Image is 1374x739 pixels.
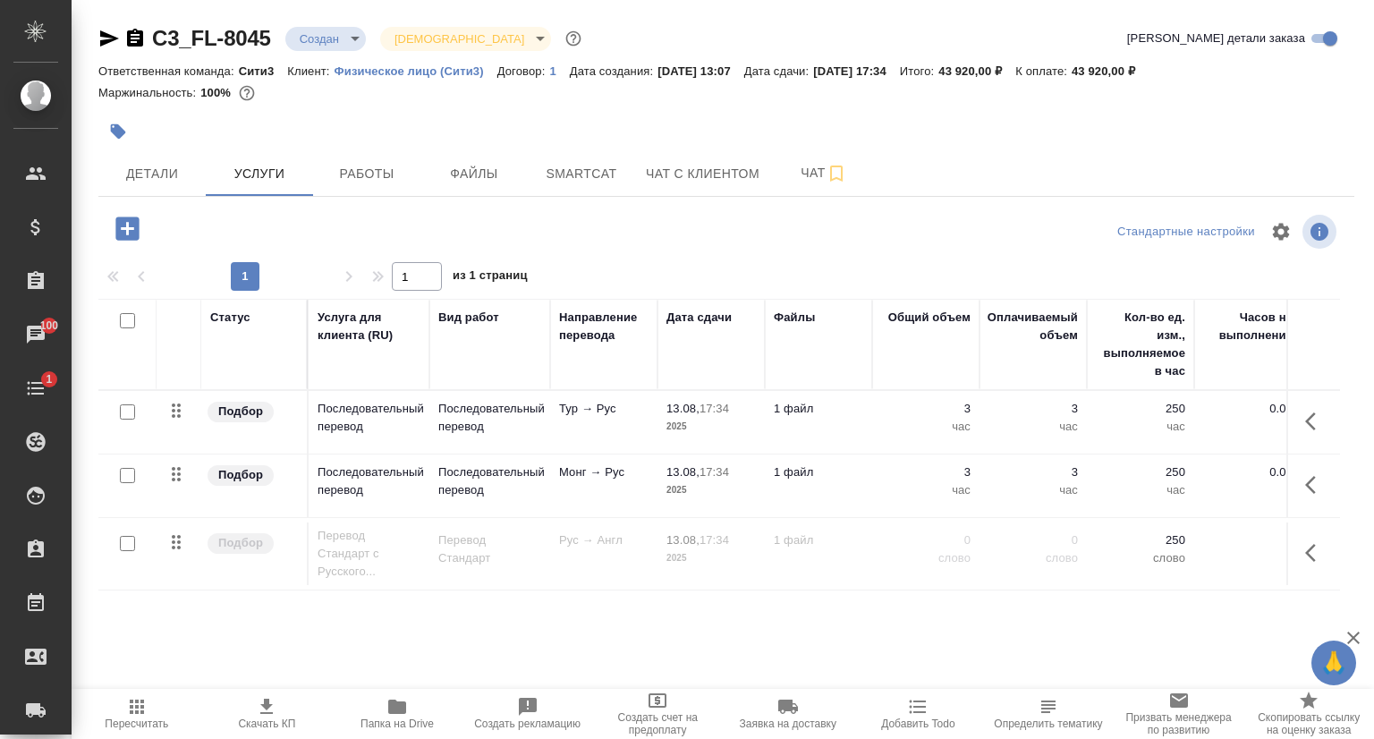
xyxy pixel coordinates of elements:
[774,531,863,549] p: 1 файл
[562,27,585,50] button: Доп статусы указывают на важность/срочность заказа
[559,531,649,549] p: Рус → Англ
[646,163,759,185] span: Чат с клиентом
[1319,644,1349,682] span: 🙏
[666,309,732,327] div: Дата сдачи
[1311,641,1356,685] button: 🙏
[318,400,420,436] p: Последовательный перевод
[287,64,334,78] p: Клиент:
[1096,463,1185,481] p: 250
[1194,522,1302,585] td: 0
[774,400,863,418] p: 1 файл
[1096,418,1185,436] p: час
[900,64,938,78] p: Итого:
[1072,64,1149,78] p: 43 920,00 ₽
[1096,549,1185,567] p: слово
[988,463,1078,481] p: 3
[335,64,497,78] p: Физическое лицо (Сити3)
[666,418,756,436] p: 2025
[1243,689,1374,739] button: Скопировать ссылку на оценку заказа
[700,533,729,547] p: 17:34
[570,64,657,78] p: Дата создания:
[1015,64,1072,78] p: К оплате:
[218,403,263,420] p: Подбор
[1294,531,1337,574] button: Показать кнопки
[103,210,152,247] button: Добавить услугу
[238,718,295,730] span: Скачать КП
[723,689,853,739] button: Заявка на доставку
[592,689,723,739] button: Создать счет на предоплату
[474,718,581,730] span: Создать рекламацию
[774,309,815,327] div: Файлы
[318,527,420,581] p: Перевод Стандарт с Русского...
[666,481,756,499] p: 2025
[239,64,288,78] p: Сити3
[666,549,756,567] p: 2025
[210,309,250,327] div: Статус
[1254,711,1363,736] span: Скопировать ссылку на оценку заказа
[35,370,63,388] span: 1
[1127,30,1305,47] span: [PERSON_NAME] детали заказа
[881,481,971,499] p: час
[1294,400,1337,443] button: Показать кнопки
[98,112,138,151] button: Добавить тэг
[813,64,900,78] p: [DATE] 17:34
[497,64,550,78] p: Договор:
[380,27,551,51] div: Создан
[988,400,1078,418] p: 3
[438,309,499,327] div: Вид работ
[4,312,67,357] a: 100
[988,418,1078,436] p: час
[881,400,971,418] p: 3
[938,64,1015,78] p: 43 920,00 ₽
[539,163,624,185] span: Smartcat
[881,549,971,567] p: слово
[1302,215,1340,249] span: Посмотреть информацию
[657,64,744,78] p: [DATE] 13:07
[360,718,434,730] span: Папка на Drive
[559,463,649,481] p: Монг → Рус
[988,309,1078,344] div: Оплачиваемый объем
[1259,210,1302,253] span: Настроить таблицу
[1124,711,1234,736] span: Призвать менеджера по развитию
[988,531,1078,549] p: 0
[1114,689,1244,739] button: Призвать менеджера по развитию
[453,265,528,291] span: из 1 страниц
[4,366,67,411] a: 1
[559,309,649,344] div: Направление перевода
[124,28,146,49] button: Скопировать ссылку
[1096,309,1185,380] div: Кол-во ед. изм., выполняемое в час
[1113,218,1259,246] div: split button
[335,63,497,78] a: Физическое лицо (Сити3)
[1194,454,1302,517] td: 0.01
[666,465,700,479] p: 13.08,
[740,718,836,730] span: Заявка на доставку
[98,28,120,49] button: Скопировать ссылку для ЯМессенджера
[826,163,847,184] svg: Подписаться
[438,400,541,436] p: Последовательный перевод
[216,163,302,185] span: Услуги
[559,400,649,418] p: Тур → Рус
[700,465,729,479] p: 17:34
[1194,391,1302,454] td: 0.01
[98,64,239,78] p: Ответственная команда:
[774,463,863,481] p: 1 файл
[318,309,420,344] div: Услуга для клиента (RU)
[983,689,1114,739] button: Определить тематику
[781,162,867,184] span: Чат
[98,86,200,99] p: Маржинальность:
[744,64,813,78] p: Дата сдачи:
[109,163,195,185] span: Детали
[235,81,259,105] button: 0.00 RUB;
[666,402,700,415] p: 13.08,
[438,531,541,567] p: Перевод Стандарт
[700,402,729,415] p: 17:34
[888,309,971,327] div: Общий объем
[881,531,971,549] p: 0
[1096,400,1185,418] p: 250
[603,711,712,736] span: Создать счет на предоплату
[462,689,593,739] button: Создать рекламацию
[318,463,420,499] p: Последовательный перевод
[549,64,569,78] p: 1
[881,418,971,436] p: час
[881,718,954,730] span: Добавить Todo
